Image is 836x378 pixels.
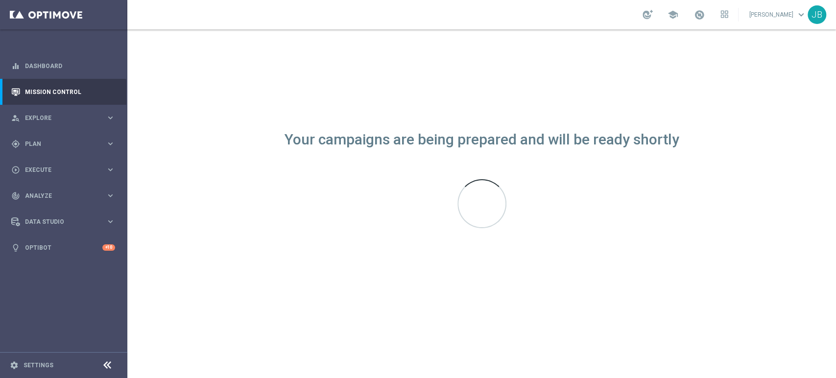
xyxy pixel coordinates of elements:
i: lightbulb [11,243,20,252]
button: track_changes Analyze keyboard_arrow_right [11,192,116,200]
i: track_changes [11,191,20,200]
i: person_search [11,114,20,122]
div: Execute [11,165,106,174]
i: keyboard_arrow_right [106,165,115,174]
span: Analyze [25,193,106,199]
i: settings [10,361,19,370]
button: lightbulb Optibot +10 [11,244,116,252]
button: Mission Control [11,88,116,96]
i: equalizer [11,62,20,71]
i: play_circle_outline [11,165,20,174]
div: Plan [11,140,106,148]
a: [PERSON_NAME]keyboard_arrow_down [748,7,808,22]
div: Explore [11,114,106,122]
i: keyboard_arrow_right [106,191,115,200]
a: Mission Control [25,79,115,105]
button: gps_fixed Plan keyboard_arrow_right [11,140,116,148]
button: equalizer Dashboard [11,62,116,70]
div: Analyze [11,191,106,200]
div: Dashboard [11,53,115,79]
div: +10 [102,244,115,251]
button: person_search Explore keyboard_arrow_right [11,114,116,122]
i: keyboard_arrow_right [106,113,115,122]
span: Explore [25,115,106,121]
span: Execute [25,167,106,173]
i: gps_fixed [11,140,20,148]
span: Data Studio [25,219,106,225]
div: Optibot [11,235,115,260]
div: Data Studio [11,217,106,226]
i: keyboard_arrow_right [106,217,115,226]
a: Dashboard [25,53,115,79]
div: Your campaigns are being prepared and will be ready shortly [285,136,679,144]
button: play_circle_outline Execute keyboard_arrow_right [11,166,116,174]
i: keyboard_arrow_right [106,139,115,148]
span: Plan [25,141,106,147]
div: Mission Control [11,79,115,105]
button: Data Studio keyboard_arrow_right [11,218,116,226]
div: JB [808,5,826,24]
a: Settings [24,362,53,368]
span: keyboard_arrow_down [796,9,807,20]
a: Optibot [25,235,102,260]
span: school [668,9,678,20]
